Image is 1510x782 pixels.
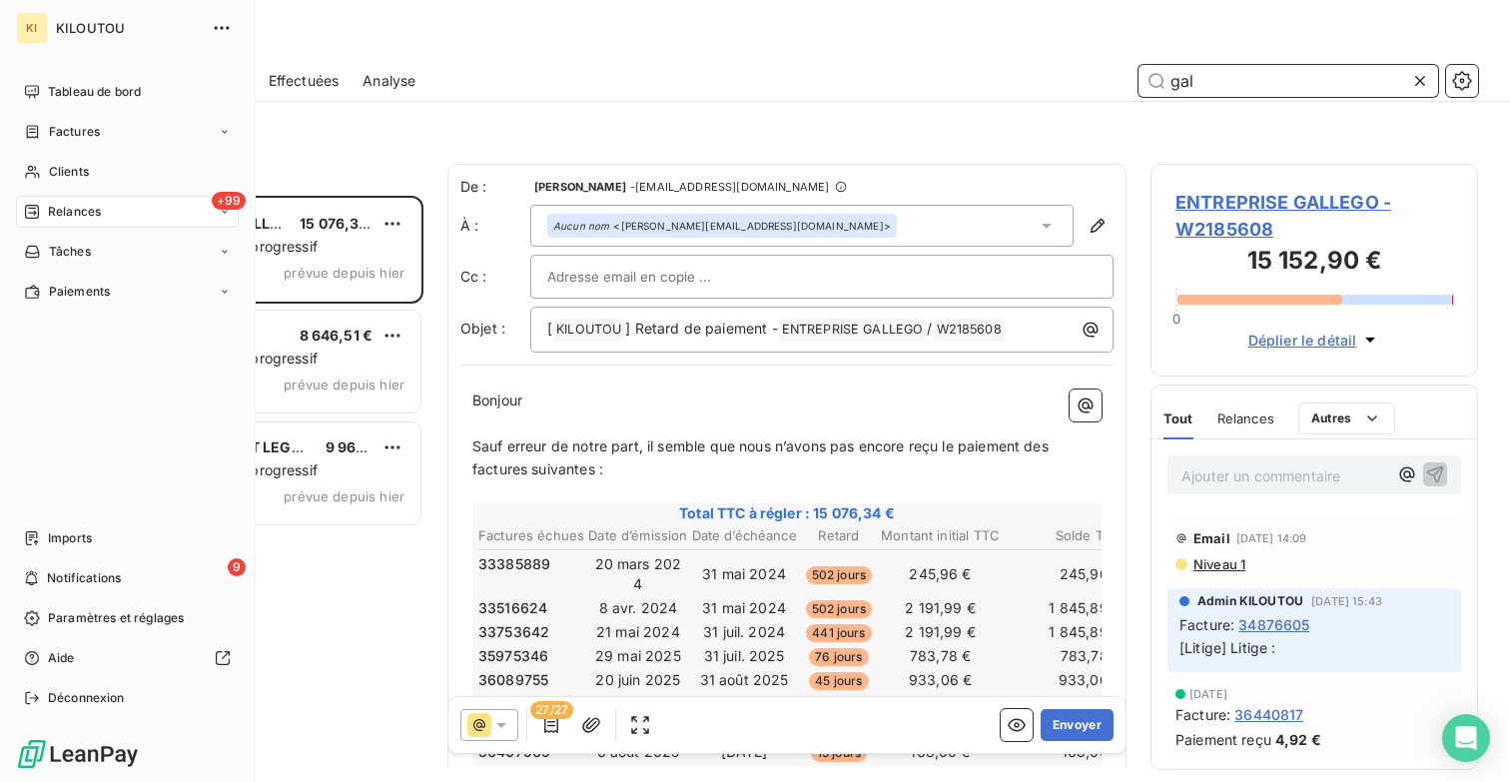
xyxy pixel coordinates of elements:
[16,738,140,770] img: Logo LeanPay
[1138,65,1438,97] input: Rechercher
[49,163,89,181] span: Clients
[587,669,688,691] td: 20 juin 2025
[460,267,530,287] label: Cc :
[880,597,1001,619] td: 2 191,99 €
[472,437,1053,477] span: Sauf erreur de notre part, il semble que nous n’avons pas encore reçu le paiement des factures su...
[587,621,688,643] td: 21 mai 2024
[1003,693,1123,715] td: 143,12 €
[691,621,798,643] td: 31 juil. 2024
[587,597,688,619] td: 8 avr. 2024
[478,646,548,666] span: 35975346
[1242,329,1387,352] button: Déplier le détail
[477,525,585,546] th: Factures échues
[1179,614,1234,635] span: Facture :
[809,672,868,690] span: 45 jours
[1217,410,1274,426] span: Relances
[1311,595,1382,607] span: [DATE] 15:43
[1442,714,1490,762] div: Open Intercom Messenger
[300,215,381,232] span: 15 076,34 €
[1275,729,1321,750] span: 4,92 €
[691,645,798,667] td: 31 juil. 2025
[880,669,1001,691] td: 933,06 €
[779,319,927,342] span: ENTREPRISE GALLEGO
[1238,614,1309,635] span: 34876605
[460,216,530,236] label: À :
[143,461,318,478] span: Plan de relance progressif
[16,642,239,674] a: Aide
[553,219,891,233] div: <[PERSON_NAME][EMAIL_ADDRESS][DOMAIN_NAME]>
[1298,402,1395,434] button: Autres
[625,320,777,337] span: ] Retard de paiement -
[1175,704,1230,725] span: Facture :
[800,525,878,546] th: Retard
[806,624,871,642] span: 441 jours
[363,71,415,91] span: Analyse
[880,525,1001,546] th: Montant initial TTC
[630,181,829,193] span: - [EMAIL_ADDRESS][DOMAIN_NAME]
[1003,621,1123,643] td: 1 845,89 €
[806,600,872,618] span: 502 jours
[1179,639,1276,656] span: [Litige] Litige :
[460,320,505,337] span: Objet :
[460,177,530,197] span: De :
[927,320,932,337] span: /
[269,71,340,91] span: Effectuées
[326,438,402,455] span: 9 969,02 €
[48,529,92,547] span: Imports
[1003,525,1123,546] th: Solde TTC
[553,219,609,233] em: Aucun nom
[16,12,48,44] div: KI
[1197,592,1303,610] span: Admin KILOUTOU
[553,319,624,342] span: KILOUTOU
[691,693,798,715] td: [DATE]
[1003,669,1123,691] td: 933,06 €
[1193,530,1230,546] span: Email
[143,238,318,255] span: Plan de relance progressif
[284,488,404,504] span: prévue depuis hier
[478,598,547,618] span: 33516624
[49,123,100,141] span: Factures
[284,377,404,392] span: prévue depuis hier
[880,693,1001,715] td: 143,12 €
[1003,553,1123,595] td: 245,96 €
[49,283,110,301] span: Paiements
[1191,556,1245,572] span: Niveau 1
[472,391,522,408] span: Bonjour
[49,243,91,261] span: Tâches
[1175,729,1271,750] span: Paiement reçu
[1163,410,1193,426] span: Tout
[547,320,552,337] span: [
[880,645,1001,667] td: 783,78 €
[1175,189,1453,243] span: ENTREPRISE GALLEGO - W2185608
[478,554,550,574] span: 33385889
[1003,597,1123,619] td: 1 845,89 €
[1003,645,1123,667] td: 783,78 €
[56,20,200,36] span: KILOUTOU
[48,609,184,627] span: Paramètres et réglages
[478,694,546,714] span: 36417072
[96,196,423,782] div: grid
[48,203,101,221] span: Relances
[691,669,798,691] td: 31 août 2025
[47,569,121,587] span: Notifications
[806,566,872,584] span: 502 jours
[48,83,141,101] span: Tableau de bord
[1236,532,1307,544] span: [DATE] 14:09
[1041,709,1114,741] button: Envoyer
[691,553,798,595] td: 31 mai 2024
[880,553,1001,595] td: 245,96 €
[141,438,413,455] span: ETABLISSEMENT LEGAL BATIMENT T.P
[228,558,246,576] span: 9
[1189,688,1227,700] span: [DATE]
[300,327,374,344] span: 8 646,51 €
[48,689,125,707] span: Déconnexion
[691,525,798,546] th: Date d’échéance
[547,262,762,292] input: Adresse email en copie ...
[934,319,1005,342] span: W2185608
[880,621,1001,643] td: 2 191,99 €
[530,701,573,719] span: 27/27
[587,645,688,667] td: 29 mai 2025
[691,597,798,619] td: 31 mai 2024
[1175,243,1453,283] h3: 15 152,90 €
[1172,311,1180,327] span: 0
